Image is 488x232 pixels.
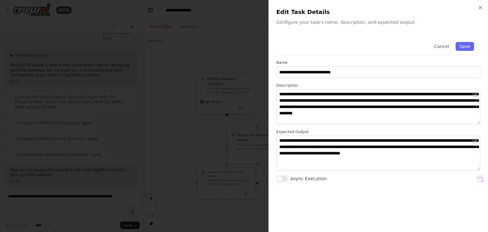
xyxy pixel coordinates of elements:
button: Open in editor [471,137,479,145]
button: Open in editor [471,91,479,98]
p: Configure your task's name, description, and expected output. [276,19,480,25]
label: Async Execution [290,175,327,182]
label: Expected Output [276,129,480,134]
button: Save [456,42,474,51]
label: Name [276,60,480,65]
label: Description [276,83,480,88]
h2: Edit Task Details [276,8,480,17]
button: Cancel [430,42,453,51]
